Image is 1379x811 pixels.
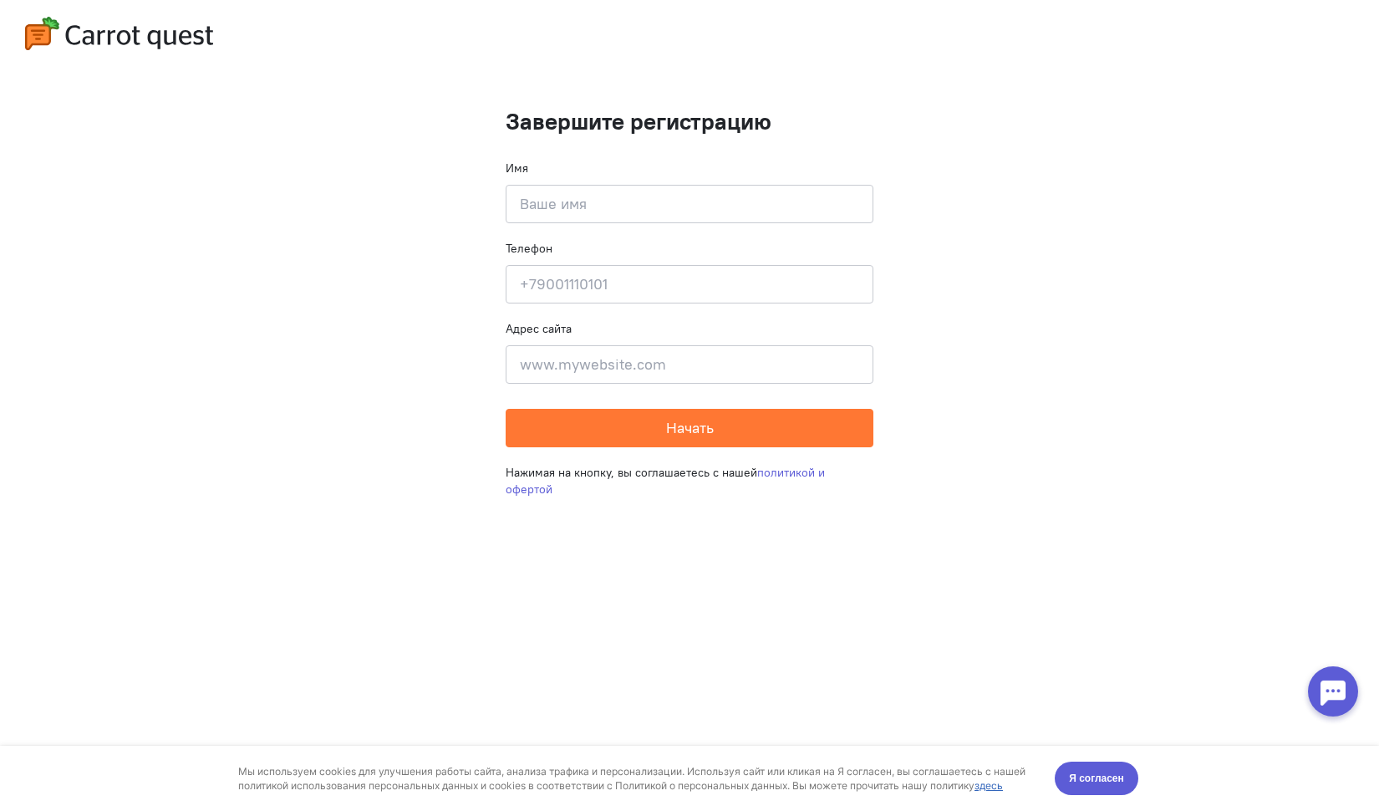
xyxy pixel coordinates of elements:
a: политикой и офертой [506,465,825,497]
label: Адрес сайта [506,320,572,337]
input: www.mywebsite.com [506,345,873,384]
div: Мы используем cookies для улучшения работы сайта, анализа трафика и персонализации. Используя сай... [238,18,1036,47]
img: carrot-quest-logo.svg [25,17,213,50]
label: Телефон [506,240,552,257]
span: Я согласен [1069,24,1124,41]
span: Начать [666,418,714,437]
button: Начать [506,409,873,447]
h1: Завершите регистрацию [506,109,873,135]
button: Я согласен [1055,16,1138,49]
a: здесь [974,33,1003,46]
label: Имя [506,160,528,176]
input: Ваше имя [506,185,873,223]
input: +79001110101 [506,265,873,303]
div: Нажимая на кнопку, вы соглашаетесь с нашей [506,447,873,514]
